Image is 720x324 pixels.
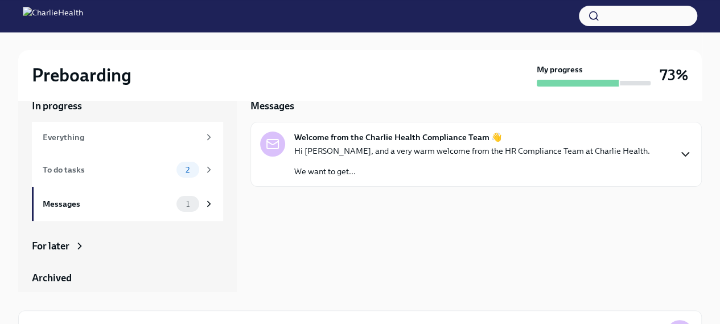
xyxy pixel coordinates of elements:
[32,64,131,87] h2: Preboarding
[23,7,83,25] img: CharlieHealth
[32,239,223,253] a: For later
[250,99,294,113] h5: Messages
[32,187,223,221] a: Messages1
[32,99,223,113] a: In progress
[294,145,650,157] p: Hi [PERSON_NAME], and a very warm welcome from the HR Compliance Team at Charlie Health.
[32,122,223,153] a: Everything
[43,163,172,176] div: To do tasks
[179,200,196,208] span: 1
[43,198,172,210] div: Messages
[32,271,223,285] a: Archived
[294,166,650,177] p: We want to get...
[660,65,688,85] h3: 73%
[537,64,583,75] strong: My progress
[179,166,196,174] span: 2
[32,239,69,253] div: For later
[294,132,502,143] strong: Welcome from the Charlie Health Compliance Team 👋
[32,153,223,187] a: To do tasks2
[43,131,199,143] div: Everything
